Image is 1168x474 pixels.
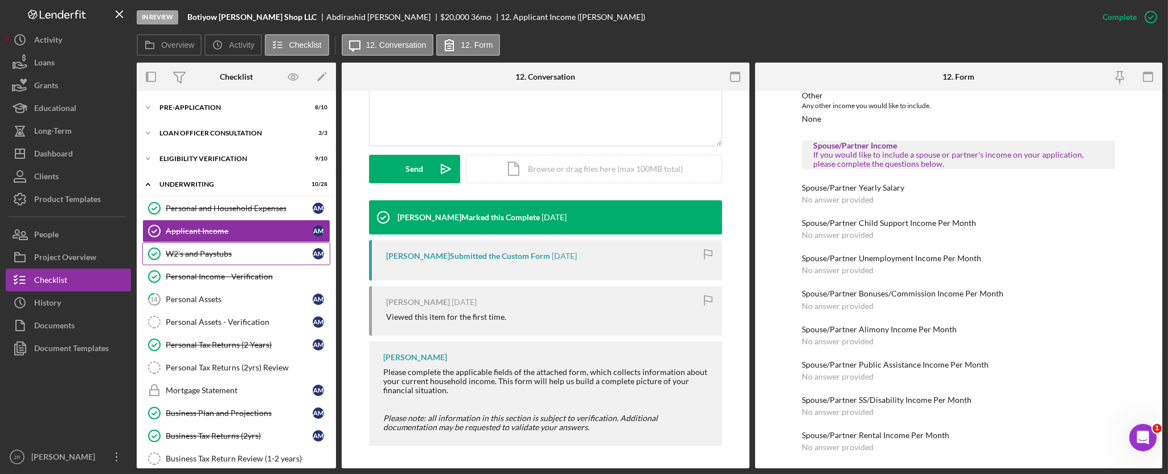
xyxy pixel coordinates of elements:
[142,379,330,402] a: Mortgage StatementAM
[802,325,1115,334] div: Spouse/Partner Alimony Income Per Month
[6,291,131,314] button: History
[159,104,299,111] div: Pre-Application
[159,181,299,188] div: Underwriting
[366,40,427,50] label: 12. Conversation
[383,413,658,432] em: Please note: all information in this section is subject to verification. Additional documentation...
[802,254,1115,263] div: Spouse/Partner Unemployment Income Per Month
[542,213,567,222] time: 2025-02-25 16:47
[802,431,1115,440] div: Spouse/Partner Rental Income Per Month
[34,337,109,362] div: Document Templates
[313,294,324,305] div: A M
[166,226,313,236] div: Applicant Income
[1103,6,1137,28] div: Complete
[552,252,577,261] time: 2025-02-22 21:34
[313,248,324,259] div: A M
[6,446,131,468] button: JR[PERSON_NAME]
[802,100,1115,112] div: Any other income you would like to include.
[383,353,447,362] div: [PERSON_NAME]
[471,13,491,22] div: 36 mo
[6,337,131,360] a: Document Templates
[187,13,317,22] b: Botiyow [PERSON_NAME] Shop LLC
[6,314,131,337] a: Documents
[34,291,61,317] div: History
[265,34,329,56] button: Checklist
[34,246,96,271] div: Project Overview
[397,213,540,222] div: [PERSON_NAME] Marked this Complete
[802,183,1115,192] div: Spouse/Partner Yearly Salary
[6,51,131,74] button: Loans
[161,40,194,50] label: Overview
[369,155,460,183] button: Send
[386,312,506,322] div: Viewed this item for the first time.
[802,289,1115,298] div: Spouse/Partner Bonuses/Commission Income Per Month
[813,150,1104,168] div: If you would like to include a spouse or partner's income on your application, please complete th...
[6,188,131,211] button: Product Templates
[802,360,1115,369] div: Spouse/Partner Public Assistance Income Per Month
[813,141,1104,150] div: Spouse/Partner Income
[166,386,313,395] div: Mortgage Statement
[802,114,821,123] div: None
[6,269,131,291] button: Checklist
[34,119,72,145] div: Long-Term
[501,13,646,22] div: 12. Applicant Income ([PERSON_NAME])
[166,431,313,440] div: Business Tax Returns (2yrs)
[802,337,874,346] div: No answer provided
[342,34,434,56] button: 12. Conversation
[166,340,313,349] div: Personal Tax Returns (2 Years)
[6,28,131,51] button: Activity
[166,272,330,281] div: Personal Income - Verification
[452,298,477,307] time: 2024-12-05 20:14
[6,165,131,188] button: Clients
[515,72,575,81] div: 12. Conversation
[289,40,322,50] label: Checklist
[142,265,330,288] a: Personal Income - Verification
[142,311,330,333] a: Personal Assets - VerificationAM
[802,195,874,204] div: No answer provided
[6,97,131,119] a: Educational
[159,155,299,162] div: Eligibility Verification
[6,74,131,97] button: Grants
[34,165,59,191] div: Clients
[386,298,450,307] div: [PERSON_NAME]
[166,249,313,258] div: W2's and Paystubs
[166,363,330,372] div: Personal Tax Returns (2yrs) Review
[220,72,253,81] div: Checklist
[313,203,324,214] div: A M
[440,12,469,22] span: $20,000
[151,295,158,303] tspan: 14
[313,430,324,442] div: A M
[28,446,103,471] div: [PERSON_NAME]
[142,197,330,220] a: Personal and Household ExpensesAM
[802,219,1115,228] div: Spouse/Partner Child Support Income Per Month
[204,34,261,56] button: Activity
[436,34,500,56] button: 12. Form
[313,339,324,351] div: A M
[802,407,874,417] div: No answer provided
[34,74,58,100] div: Grants
[166,409,313,418] div: Business Plan and Projections
[34,28,62,54] div: Activity
[6,119,131,142] button: Long-Term
[142,333,330,356] a: Personal Tax Returns (2 Years)AM
[802,230,874,240] div: No answer provided
[802,372,874,381] div: No answer provided
[34,97,76,122] div: Educational
[229,40,254,50] label: Activity
[802,443,874,452] div: No answer provided
[313,225,324,237] div: A M
[461,40,493,50] label: 12. Form
[142,402,330,424] a: Business Plan and ProjectionsAM
[137,34,202,56] button: Overview
[307,155,327,162] div: 9 / 10
[142,220,330,242] a: Applicant IncomeAM
[313,316,324,328] div: A M
[34,269,67,294] div: Checklist
[34,314,75,340] div: Documents
[1129,424,1157,451] iframe: Intercom live chat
